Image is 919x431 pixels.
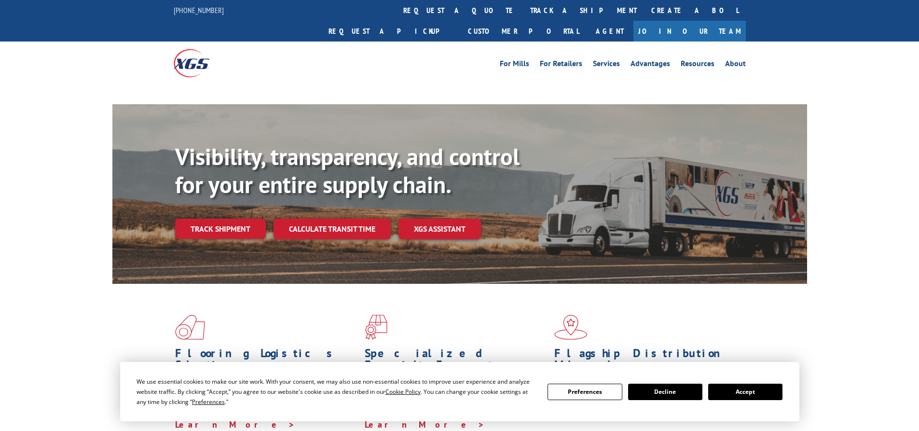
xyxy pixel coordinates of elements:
[365,348,547,375] h1: Specialized Freight Experts
[398,219,481,239] a: XGS ASSISTANT
[631,60,670,70] a: Advantages
[586,21,633,42] a: Agent
[548,384,622,400] button: Preferences
[540,60,582,70] a: For Retailers
[192,398,225,406] span: Preferences
[554,315,588,340] img: xgs-icon-flagship-distribution-model-red
[175,419,295,430] a: Learn More >
[461,21,586,42] a: Customer Portal
[681,60,714,70] a: Resources
[593,60,620,70] a: Services
[274,219,391,239] a: Calculate transit time
[633,21,746,42] a: Join Our Team
[385,388,421,396] span: Cookie Policy
[175,348,357,375] h1: Flooring Logistics Solutions
[365,315,387,340] img: xgs-icon-focused-on-flooring-red
[725,60,746,70] a: About
[137,376,536,407] div: We use essential cookies to make our site work. With your consent, we may also use non-essential ...
[628,384,702,400] button: Decline
[554,348,737,375] h1: Flagship Distribution Model
[175,141,520,199] b: Visibility, transparency, and control for your entire supply chain.
[708,384,782,400] button: Accept
[365,419,485,430] a: Learn More >
[500,60,529,70] a: For Mills
[120,362,799,421] div: Cookie Consent Prompt
[175,219,266,239] a: Track shipment
[175,315,205,340] img: xgs-icon-total-supply-chain-intelligence-red
[174,5,224,15] a: [PHONE_NUMBER]
[321,21,461,42] a: Request a pickup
